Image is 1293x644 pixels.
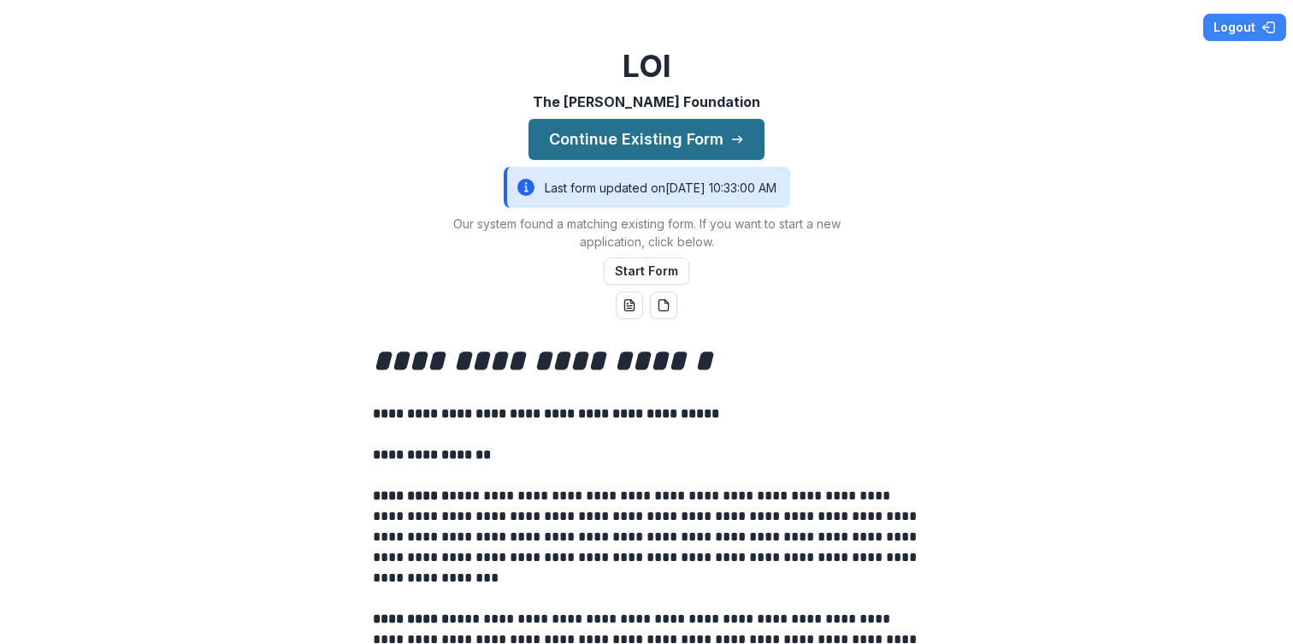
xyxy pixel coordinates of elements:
button: word-download [616,292,643,319]
p: The [PERSON_NAME] Foundation [533,92,760,112]
button: Continue Existing Form [528,119,765,160]
div: Last form updated on [DATE] 10:33:00 AM [504,167,790,208]
button: pdf-download [650,292,677,319]
h2: LOI [623,48,671,85]
p: Our system found a matching existing form. If you want to start a new application, click below. [433,215,860,251]
button: Logout [1203,14,1286,41]
button: Start Form [604,257,689,285]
